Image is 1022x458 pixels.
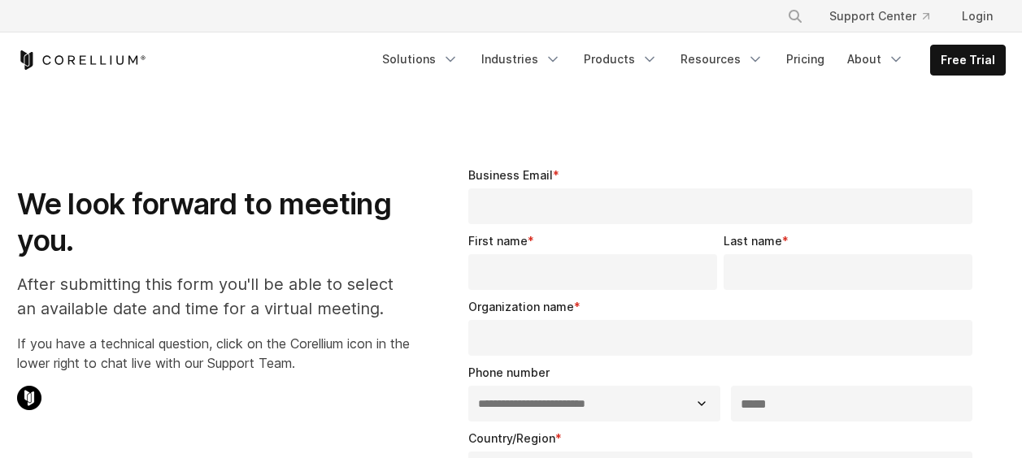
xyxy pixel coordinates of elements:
span: Business Email [468,168,553,182]
span: Country/Region [468,431,555,445]
a: Products [574,45,668,74]
a: Pricing [776,45,834,74]
span: Last name [724,234,782,248]
h1: We look forward to meeting you. [17,186,410,259]
a: Resources [671,45,773,74]
div: Navigation Menu [372,45,1006,76]
button: Search [781,2,810,31]
span: Organization name [468,300,574,313]
a: Corellium Home [17,50,146,70]
a: Industries [472,45,571,74]
img: Corellium Chat Icon [17,386,41,410]
a: About [837,45,914,74]
a: Free Trial [931,45,1005,75]
a: Support Center [816,2,942,31]
span: Phone number [468,365,550,379]
span: First name [468,234,528,248]
p: After submitting this form you'll be able to select an available date and time for a virtual meet... [17,272,410,321]
a: Login [949,2,1006,31]
a: Solutions [372,45,468,74]
p: If you have a technical question, click on the Corellium icon in the lower right to chat live wit... [17,334,410,373]
div: Navigation Menu [768,2,1006,31]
